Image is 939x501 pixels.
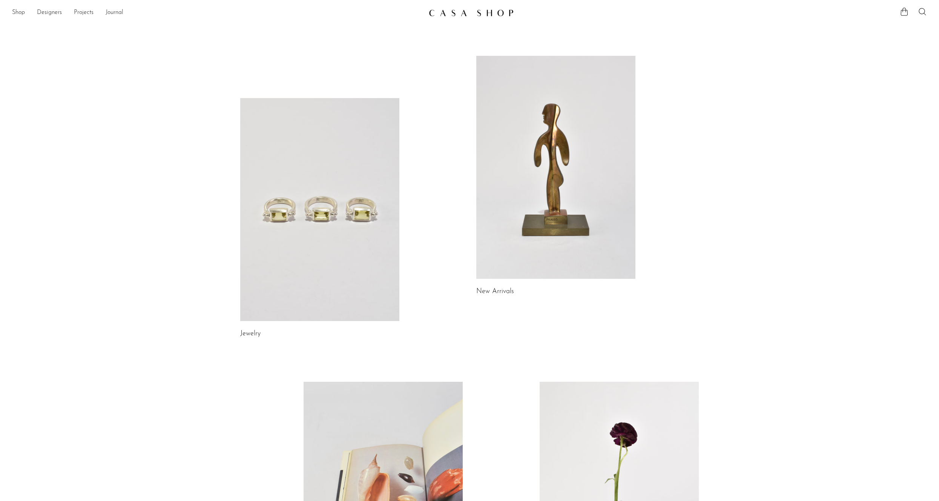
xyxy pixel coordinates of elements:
ul: NEW HEADER MENU [12,6,423,19]
a: Jewelry [240,330,261,337]
a: New Arrivals [476,288,514,295]
a: Designers [37,8,62,18]
a: Journal [106,8,123,18]
a: Shop [12,8,25,18]
a: Projects [74,8,94,18]
nav: Desktop navigation [12,6,423,19]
